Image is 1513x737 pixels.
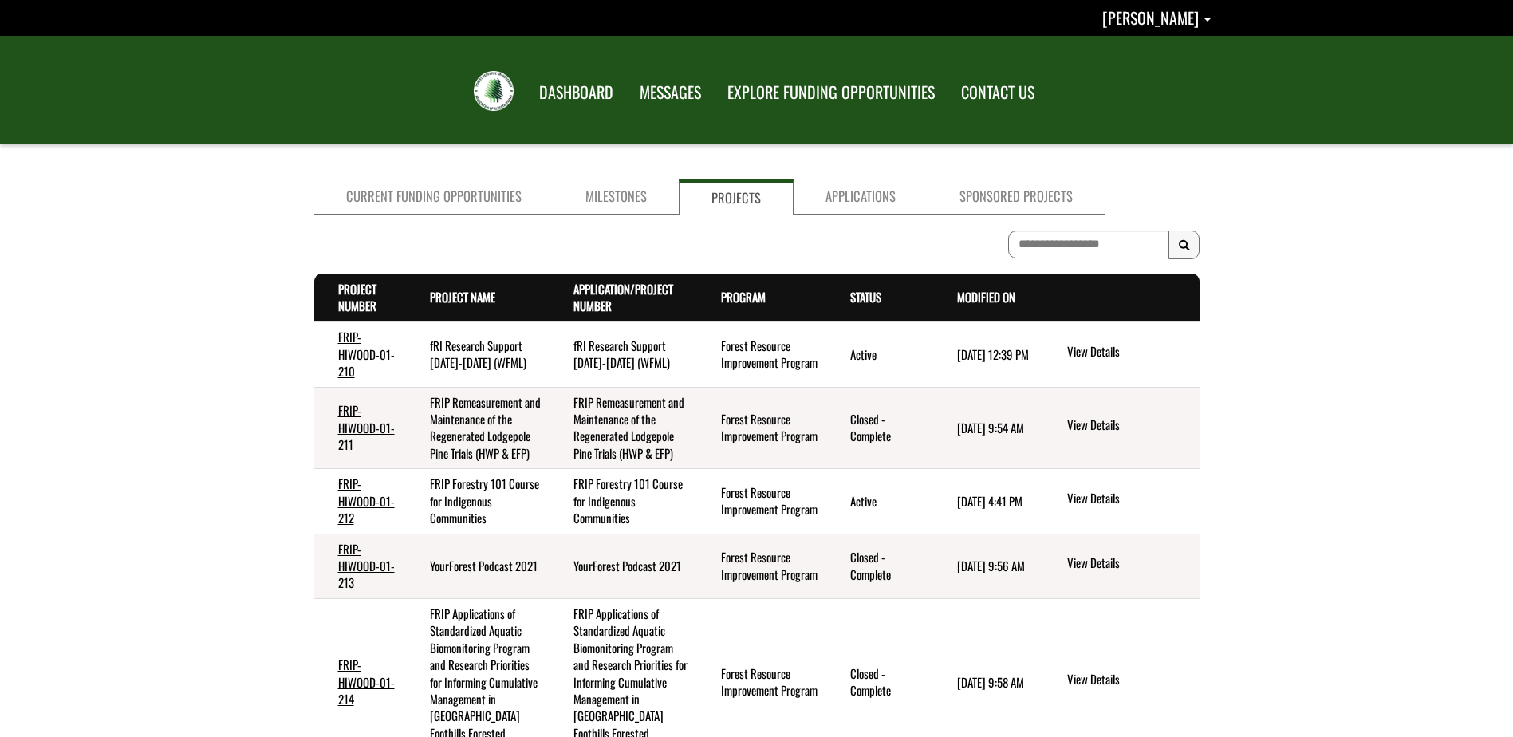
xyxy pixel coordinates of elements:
[550,534,697,598] td: YourForest Podcast 2021
[314,179,554,215] a: Current Funding Opportunities
[957,673,1024,691] time: [DATE] 9:58 AM
[1067,671,1192,690] a: View details
[338,328,395,380] a: FRIP-HIWOOD-01-210
[550,321,697,387] td: fRI Research Support 2020-2025 (WFML)
[957,345,1029,363] time: [DATE] 12:39 PM
[338,475,395,526] a: FRIP-HIWOOD-01-212
[628,73,713,112] a: MESSAGES
[957,419,1024,436] time: [DATE] 9:54 AM
[826,321,933,387] td: Active
[715,73,947,112] a: EXPLORE FUNDING OPPORTUNITIES
[1067,416,1192,436] a: View details
[1041,534,1199,598] td: action menu
[721,288,766,305] a: Program
[550,387,697,469] td: FRIP Remeasurement and Maintenance of the Regenerated Lodgepole Pine Trials (HWP & EFP)
[1168,231,1200,259] button: Search Results
[314,387,406,469] td: FRIP-HIWOOD-01-211
[697,534,826,598] td: Forest Resource Improvement Program
[949,73,1046,112] a: CONTACT US
[1102,6,1199,30] span: [PERSON_NAME]
[314,321,406,387] td: FRIP-HIWOOD-01-210
[1067,554,1192,573] a: View details
[314,534,406,598] td: FRIP-HIWOOD-01-213
[697,469,826,534] td: Forest Resource Improvement Program
[957,557,1025,574] time: [DATE] 9:56 AM
[1041,274,1199,321] th: Actions
[338,540,395,592] a: FRIP-HIWOOD-01-213
[554,179,679,215] a: Milestones
[697,387,826,469] td: Forest Resource Improvement Program
[338,401,395,453] a: FRIP-HIWOOD-01-211
[957,492,1022,510] time: [DATE] 4:41 PM
[850,288,881,305] a: Status
[1041,321,1199,387] td: action menu
[826,534,933,598] td: Closed - Complete
[933,387,1041,469] td: 5/14/2025 9:54 AM
[573,280,673,314] a: Application/Project Number
[826,469,933,534] td: Active
[406,469,550,534] td: FRIP Forestry 101 Course for Indigenous Communities
[474,71,514,111] img: FRIAA Submissions Portal
[826,387,933,469] td: Closed - Complete
[525,68,1046,112] nav: Main Navigation
[550,469,697,534] td: FRIP Forestry 101 Course for Indigenous Communities
[406,534,550,598] td: YourForest Podcast 2021
[338,280,376,314] a: Project Number
[406,321,550,387] td: fRI Research Support 2020-2025 (WFML)
[1041,469,1199,534] td: action menu
[957,288,1015,305] a: Modified On
[679,179,794,215] a: Projects
[338,656,395,707] a: FRIP-HIWOOD-01-214
[406,387,550,469] td: FRIP Remeasurement and Maintenance of the Regenerated Lodgepole Pine Trials (HWP & EFP)
[697,321,826,387] td: Forest Resource Improvement Program
[933,534,1041,598] td: 5/14/2025 9:56 AM
[314,469,406,534] td: FRIP-HIWOOD-01-212
[933,469,1041,534] td: 5/6/2025 4:41 PM
[1067,343,1192,362] a: View details
[1041,387,1199,469] td: action menu
[1102,6,1211,30] a: Nicole Marburg
[928,179,1105,215] a: Sponsored Projects
[1067,490,1192,509] a: View details
[527,73,625,112] a: DASHBOARD
[794,179,928,215] a: Applications
[430,288,495,305] a: Project Name
[933,321,1041,387] td: 6/11/2025 12:39 PM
